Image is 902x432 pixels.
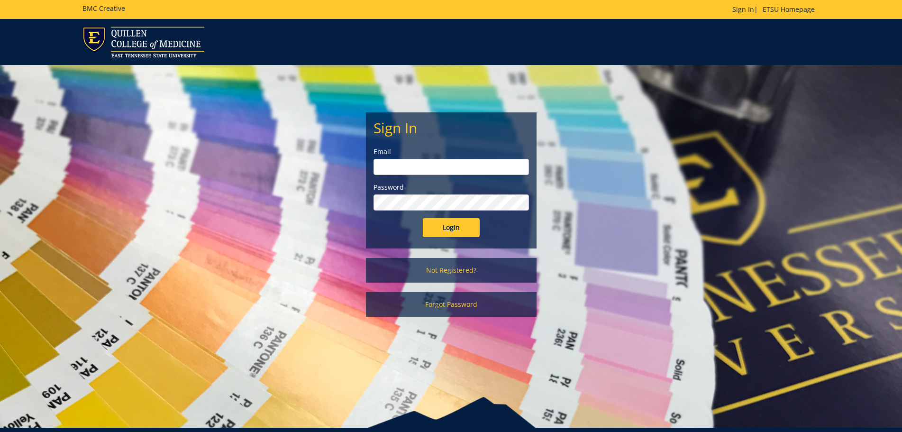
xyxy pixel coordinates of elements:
a: Forgot Password [366,292,537,317]
label: Email [374,147,529,156]
a: Sign In [732,5,754,14]
h5: BMC Creative [82,5,125,12]
a: ETSU Homepage [758,5,820,14]
p: | [732,5,820,14]
input: Login [423,218,480,237]
h2: Sign In [374,120,529,136]
label: Password [374,183,529,192]
img: ETSU logo [82,27,204,57]
a: Not Registered? [366,258,537,283]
